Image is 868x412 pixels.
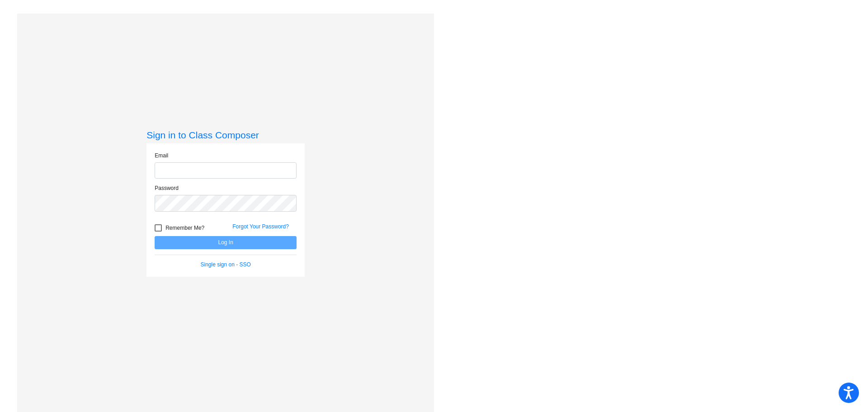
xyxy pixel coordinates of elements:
[201,261,251,268] a: Single sign on - SSO
[155,236,297,249] button: Log In
[146,129,305,141] h3: Sign in to Class Composer
[155,184,179,192] label: Password
[155,152,168,160] label: Email
[232,223,289,230] a: Forgot Your Password?
[165,223,204,233] span: Remember Me?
